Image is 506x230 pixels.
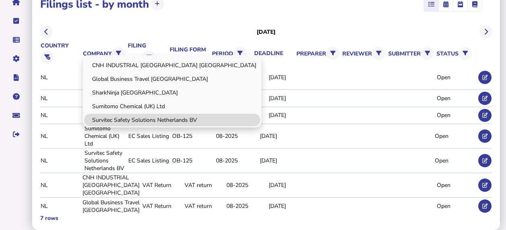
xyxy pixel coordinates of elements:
[388,45,434,62] th: submitter
[41,51,54,64] button: Reset
[8,126,25,143] button: Sign out
[269,202,308,210] div: [DATE]
[41,94,80,102] div: NL
[226,202,265,210] div: 08-2025
[437,74,476,81] div: Open
[82,174,140,197] div: CNH INDUSTRIAL [GEOGRAPHIC_DATA] [GEOGRAPHIC_DATA]
[84,86,260,99] a: SharkNinja [GEOGRAPHIC_DATA]
[437,181,476,189] div: Open
[128,132,169,140] div: EC Sales Listing
[372,47,385,60] button: Filter
[8,12,25,29] button: Tasks
[8,69,25,86] button: Developer hub links
[84,59,260,72] a: CNH INDUSTRIAL [GEOGRAPHIC_DATA] [GEOGRAPHIC_DATA]
[478,199,492,213] button: Edit
[128,41,168,66] th: filing type
[185,202,224,210] div: VAT return
[478,92,492,105] button: Edit
[478,154,492,167] button: Edit
[269,94,308,102] div: [DATE]
[40,25,53,39] button: Previous
[84,73,260,85] a: Global Business Travel [GEOGRAPHIC_DATA]
[142,202,181,210] div: VAT Return
[478,109,492,122] button: Edit
[435,157,476,164] div: Open
[41,111,80,119] div: NL
[326,47,339,60] button: Filter
[112,47,125,60] button: Filter
[216,132,257,140] div: 08-2025
[82,199,140,214] div: Global Business Travel [GEOGRAPHIC_DATA]
[437,94,476,102] div: Open
[479,25,493,39] button: Next
[169,45,210,62] th: filing form name
[269,74,308,81] div: [DATE]
[84,125,125,148] div: Sumitomo Chemical (UK) Ltd
[84,149,125,172] div: Survitec Safety Solutions Netherlands BV
[436,45,476,62] th: status
[254,49,294,57] th: deadline
[216,157,257,164] div: 08-2025
[233,47,247,60] button: Filter
[437,111,476,119] div: Open
[41,132,82,140] div: NL
[84,114,260,126] a: Survitec Safety Solutions Netherlands BV
[41,181,80,189] div: NL
[8,88,25,105] button: Help pages
[478,71,492,84] button: Edit
[421,47,434,60] button: Filter
[342,45,386,62] th: reviewer
[478,129,492,143] button: Edit
[269,111,308,119] div: [DATE]
[8,50,25,67] button: Manage settings
[296,45,340,62] th: preparer
[8,107,25,124] button: Raise a support ticket
[40,214,58,222] div: 7 rows
[269,181,308,189] div: [DATE]
[459,47,472,60] button: Filter
[40,41,80,66] th: country
[172,157,213,164] div: OB-125
[128,157,169,164] div: EC Sales Listing
[478,179,492,192] button: Edit
[226,181,265,189] div: 08-2025
[41,74,80,81] div: NL
[435,132,476,140] div: Open
[172,132,213,140] div: OB-125
[260,132,301,140] div: [DATE]
[8,31,25,48] button: Data manager
[257,28,276,36] h3: [DATE]
[142,181,181,189] div: VAT Return
[437,202,476,210] div: Open
[185,181,224,189] div: VAT return
[212,45,252,62] th: period
[84,100,260,113] a: Sumitomo Chemical (UK) Ltd
[142,51,156,64] button: Filter
[260,157,301,164] div: [DATE]
[41,157,82,164] div: NL
[82,45,125,62] th: company
[41,202,80,210] div: NL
